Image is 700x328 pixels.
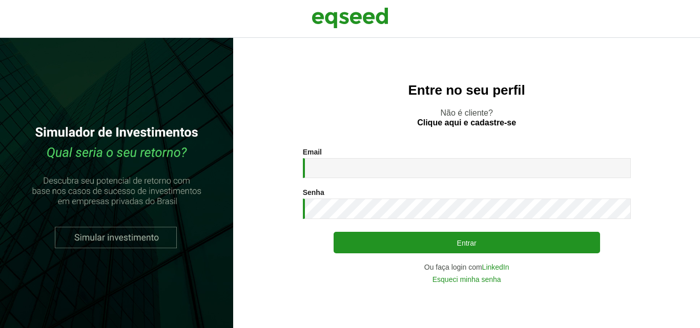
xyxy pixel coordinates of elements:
[482,264,509,271] a: LinkedIn
[334,232,600,253] button: Entrar
[303,264,631,271] div: Ou faça login com
[254,108,680,127] p: Não é cliente?
[254,83,680,98] h2: Entre no seu perfil
[312,5,388,31] img: EqSeed Logo
[433,276,501,283] a: Esqueci minha senha
[417,119,516,127] a: Clique aqui e cadastre-se
[303,148,322,156] label: Email
[303,189,324,196] label: Senha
